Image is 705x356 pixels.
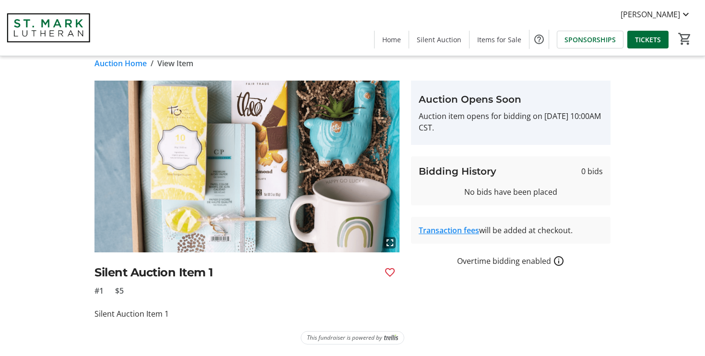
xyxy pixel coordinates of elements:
[94,58,147,69] a: Auction Home
[564,35,616,45] span: SPONSORSHIPS
[157,58,193,69] span: View Item
[419,225,603,236] div: will be added at checkout.
[581,166,603,177] span: 0 bids
[94,308,399,320] p: Silent Auction Item 1
[417,35,461,45] span: Silent Auction
[470,31,529,48] a: Items for Sale
[419,110,603,133] p: Auction item opens for bidding on [DATE] 10:00AM CST.
[553,255,564,267] a: How overtime bidding works for silent auctions
[409,31,469,48] a: Silent Auction
[151,58,153,69] span: /
[419,164,496,178] h3: Bidding History
[621,9,680,20] span: [PERSON_NAME]
[94,81,399,252] img: Image
[635,35,661,45] span: TICKETS
[115,285,124,297] span: $5
[94,285,104,297] span: #1
[613,7,699,22] button: [PERSON_NAME]
[676,30,693,47] button: Cart
[411,255,611,267] div: Overtime bidding enabled
[382,35,401,45] span: Home
[419,186,603,198] div: No bids have been placed
[384,334,398,341] img: Trellis Logo
[627,31,669,48] a: TICKETS
[384,237,396,249] mat-icon: fullscreen
[557,31,623,48] a: SPONSORSHIPS
[375,31,409,48] a: Home
[6,4,91,52] img: St. Mark Lutheran School's Logo
[94,264,376,281] h2: Silent Auction Item 1
[419,225,479,236] a: Transaction fees
[529,30,549,49] button: Help
[477,35,521,45] span: Items for Sale
[419,92,603,107] h3: Auction Opens Soon
[380,263,399,282] button: Favourite
[307,333,382,342] span: This fundraiser is powered by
